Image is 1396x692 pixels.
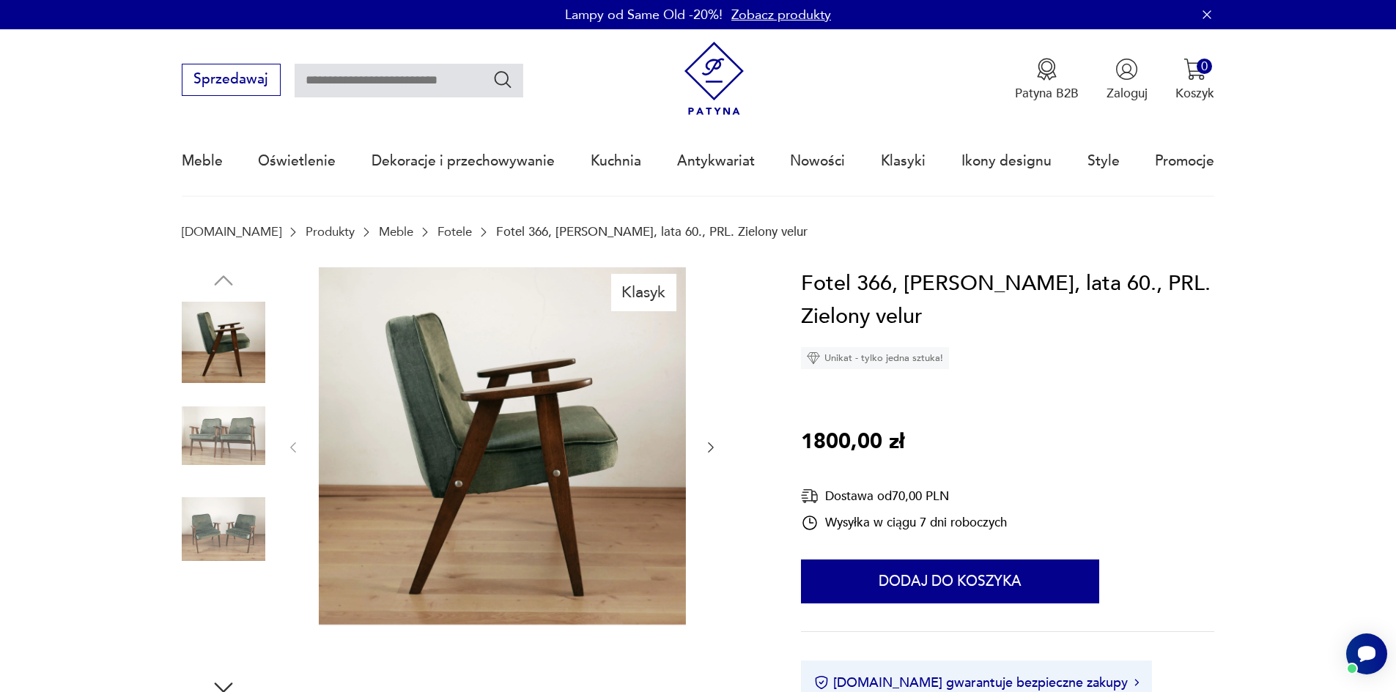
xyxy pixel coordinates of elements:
img: Ikona diamentu [807,351,820,365]
button: Dodaj do koszyka [801,559,1099,603]
iframe: Smartsupp widget button [1346,633,1387,674]
button: 0Koszyk [1175,58,1214,102]
p: Zaloguj [1107,85,1148,102]
p: 1800,00 zł [801,425,904,459]
a: Sprzedawaj [182,75,281,86]
img: Ikona strzałki w prawo [1134,679,1139,686]
img: Ikona dostawy [801,487,819,505]
a: Oświetlenie [258,127,336,195]
a: Promocje [1155,127,1214,195]
a: Klasyki [881,127,926,195]
img: Zdjęcie produktu Fotel 366, Chierowski, lata 60., PRL. Zielony velur [319,267,686,625]
img: Ikonka użytkownika [1115,58,1138,81]
img: Zdjęcie produktu Fotel 366, Chierowski, lata 60., PRL. Zielony velur [182,488,265,571]
a: Zobacz produkty [731,6,831,24]
div: Wysyłka w ciągu 7 dni roboczych [801,514,1007,532]
img: Zdjęcie produktu Fotel 366, Chierowski, lata 60., PRL. Zielony velur [182,581,265,664]
img: Zdjęcie produktu Fotel 366, Chierowski, lata 60., PRL. Zielony velur [182,394,265,477]
p: Patyna B2B [1015,85,1079,102]
h1: Fotel 366, [PERSON_NAME], lata 60., PRL. Zielony velur [801,267,1214,334]
a: Nowości [790,127,845,195]
a: Kuchnia [591,127,641,195]
div: Dostawa od 70,00 PLN [801,487,1007,505]
img: Zdjęcie produktu Fotel 366, Chierowski, lata 60., PRL. Zielony velur [182,301,265,384]
button: Szukaj [492,69,514,90]
img: Ikona medalu [1035,58,1058,81]
a: Ikona medaluPatyna B2B [1015,58,1079,102]
p: Lampy od Same Old -20%! [565,6,723,24]
div: Unikat - tylko jedna sztuka! [801,347,949,369]
a: Fotele [437,225,472,239]
img: Ikona certyfikatu [814,675,829,690]
a: Produkty [306,225,355,239]
button: Patyna B2B [1015,58,1079,102]
a: Style [1087,127,1120,195]
div: Klasyk [611,274,676,310]
div: 0 [1197,59,1212,74]
a: Dekoracje i przechowywanie [372,127,555,195]
p: Fotel 366, [PERSON_NAME], lata 60., PRL. Zielony velur [496,225,808,239]
img: Ikona koszyka [1183,58,1206,81]
button: Sprzedawaj [182,64,281,96]
a: Meble [182,127,223,195]
a: Ikony designu [961,127,1052,195]
img: Patyna - sklep z meblami i dekoracjami vintage [677,42,751,116]
button: Zaloguj [1107,58,1148,102]
a: Meble [379,225,413,239]
p: Koszyk [1175,85,1214,102]
a: Antykwariat [677,127,755,195]
a: [DOMAIN_NAME] [182,225,281,239]
button: [DOMAIN_NAME] gwarantuje bezpieczne zakupy [814,674,1139,692]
